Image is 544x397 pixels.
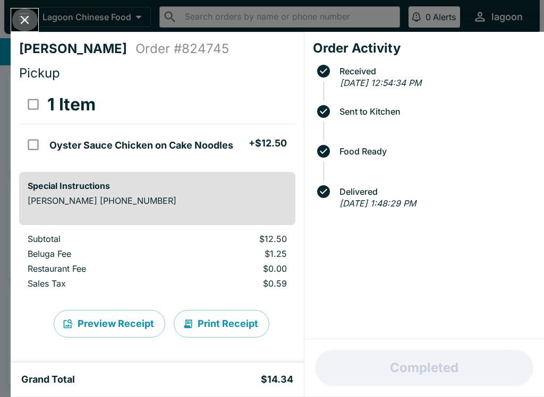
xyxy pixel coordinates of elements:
p: $0.00 [185,263,287,274]
p: Subtotal [28,234,168,244]
p: $12.50 [185,234,287,244]
span: Pickup [19,65,60,81]
h3: 1 Item [47,94,96,115]
button: Print Receipt [174,310,269,338]
span: Received [334,66,535,76]
h5: Oyster Sauce Chicken on Cake Noodles [49,139,233,152]
table: orders table [19,85,295,163]
span: Delivered [334,187,535,196]
h4: [PERSON_NAME] [19,41,135,57]
em: [DATE] 1:48:29 PM [339,198,416,209]
button: Close [11,8,38,31]
h5: Grand Total [21,373,75,386]
h4: Order Activity [313,40,535,56]
span: Sent to Kitchen [334,107,535,116]
p: Beluga Fee [28,248,168,259]
table: orders table [19,234,295,293]
p: $1.25 [185,248,287,259]
span: Food Ready [334,146,535,156]
h4: Order # 824745 [135,41,229,57]
p: Sales Tax [28,278,168,289]
em: [DATE] 12:54:34 PM [340,77,421,88]
p: [PERSON_NAME] [PHONE_NUMBER] [28,195,287,206]
button: Preview Receipt [54,310,165,338]
h5: $14.34 [261,373,293,386]
h5: + $12.50 [249,137,287,150]
p: $0.59 [185,278,287,289]
h6: Special Instructions [28,180,287,191]
p: Restaurant Fee [28,263,168,274]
